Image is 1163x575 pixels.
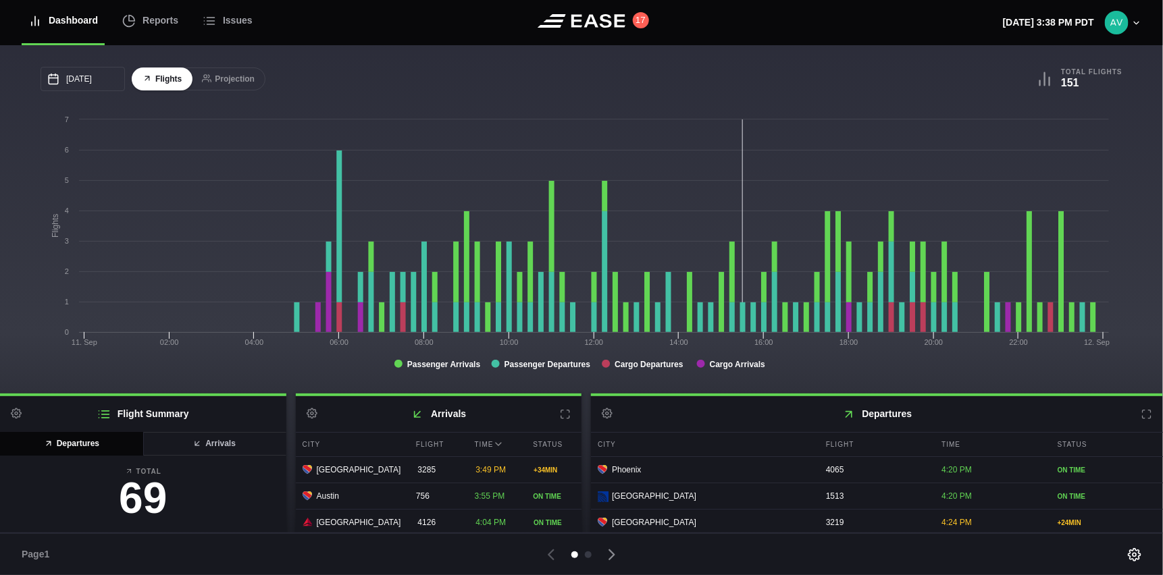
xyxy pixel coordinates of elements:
[409,433,465,456] div: Flight
[65,146,69,154] text: 6
[1061,77,1079,88] b: 151
[317,490,339,502] span: Austin
[612,516,696,528] span: [GEOGRAPHIC_DATA]
[468,433,523,456] div: Time
[710,360,766,369] tspan: Cargo Arrivals
[415,338,434,346] text: 08:00
[65,176,69,184] text: 5
[935,433,1047,456] div: Time
[534,518,575,528] div: ON TIME
[591,433,816,456] div: City
[585,338,604,346] text: 12:00
[591,396,1163,432] h2: Departures
[317,464,401,476] span: [GEOGRAPHIC_DATA]
[615,360,683,369] tspan: Cargo Departures
[1003,16,1094,30] p: [DATE] 3:38 PM PDT
[505,360,591,369] tspan: Passenger Departures
[72,338,97,346] tspan: 11. Sep
[941,465,972,474] span: 4:20 PM
[407,360,481,369] tspan: Passenger Arrivals
[65,267,69,275] text: 2
[65,115,69,124] text: 7
[65,328,69,336] text: 0
[330,338,348,346] text: 06:00
[1105,11,1129,34] img: 9eca6f7b035e9ca54b5c6e3bab63db89
[819,483,931,509] div: 1513
[754,338,773,346] text: 16:00
[941,491,972,501] span: 4:20 PM
[670,338,689,346] text: 14:00
[132,67,192,91] button: Flights
[411,510,465,535] div: 4126
[22,547,55,562] span: Page 1
[1058,465,1156,475] div: ON TIME
[409,483,465,509] div: 756
[11,476,276,520] h3: 69
[11,466,276,476] b: Total
[1058,518,1156,528] div: + 24 MIN
[839,338,858,346] text: 18:00
[925,338,944,346] text: 20:00
[65,237,69,245] text: 3
[296,433,406,456] div: City
[191,67,265,91] button: Projection
[160,338,179,346] text: 02:00
[317,516,401,528] span: [GEOGRAPHIC_DATA]
[51,214,60,238] tspan: Flights
[819,457,931,483] div: 4065
[819,433,931,456] div: Flight
[143,432,286,456] button: Arrivals
[65,207,69,215] text: 4
[475,518,506,527] span: 4:04 PM
[633,12,649,28] button: 17
[1051,433,1163,456] div: Status
[500,338,519,346] text: 10:00
[296,396,582,432] h2: Arrivals
[533,491,575,501] div: ON TIME
[612,490,696,502] span: [GEOGRAPHIC_DATA]
[411,457,465,483] div: 3285
[1058,491,1156,501] div: ON TIME
[1010,338,1029,346] text: 22:00
[245,338,264,346] text: 04:00
[41,67,125,91] input: mm/dd/yyyy
[1084,338,1110,346] tspan: 12. Sep
[65,298,69,306] text: 1
[819,510,931,535] div: 3219
[1061,67,1122,76] b: Total Flights
[11,466,276,526] a: Total69
[941,518,972,527] span: 4:24 PM
[526,433,581,456] div: Status
[475,491,505,501] span: 3:55 PM
[612,464,641,476] span: Phoenix
[475,465,506,474] span: 3:49 PM
[534,465,575,475] div: + 34 MIN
